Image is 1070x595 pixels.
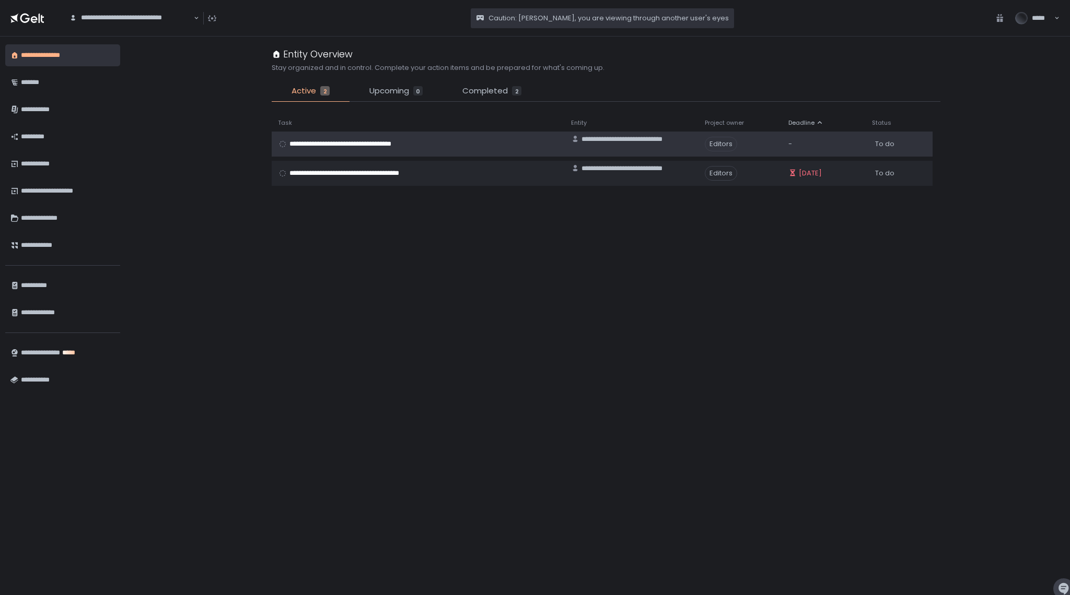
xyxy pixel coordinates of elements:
[278,119,292,127] span: Task
[705,137,737,151] span: Editors
[799,169,822,178] span: [DATE]
[413,86,423,96] div: 0
[705,119,744,127] span: Project owner
[788,119,815,127] span: Deadline
[512,86,521,96] div: 2
[462,85,508,97] span: Completed
[69,22,193,33] input: Search for option
[788,139,792,149] span: -
[571,119,587,127] span: Entity
[705,166,737,181] span: Editors
[872,119,891,127] span: Status
[272,47,353,61] div: Entity Overview
[369,85,409,97] span: Upcoming
[63,7,199,29] div: Search for option
[272,63,604,73] h2: Stay organized and in control. Complete your action items and be prepared for what's coming up.
[292,85,316,97] span: Active
[489,14,729,23] span: Caution: [PERSON_NAME], you are viewing through another user's eyes
[320,86,330,96] div: 2
[875,169,894,178] span: To do
[875,139,894,149] span: To do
